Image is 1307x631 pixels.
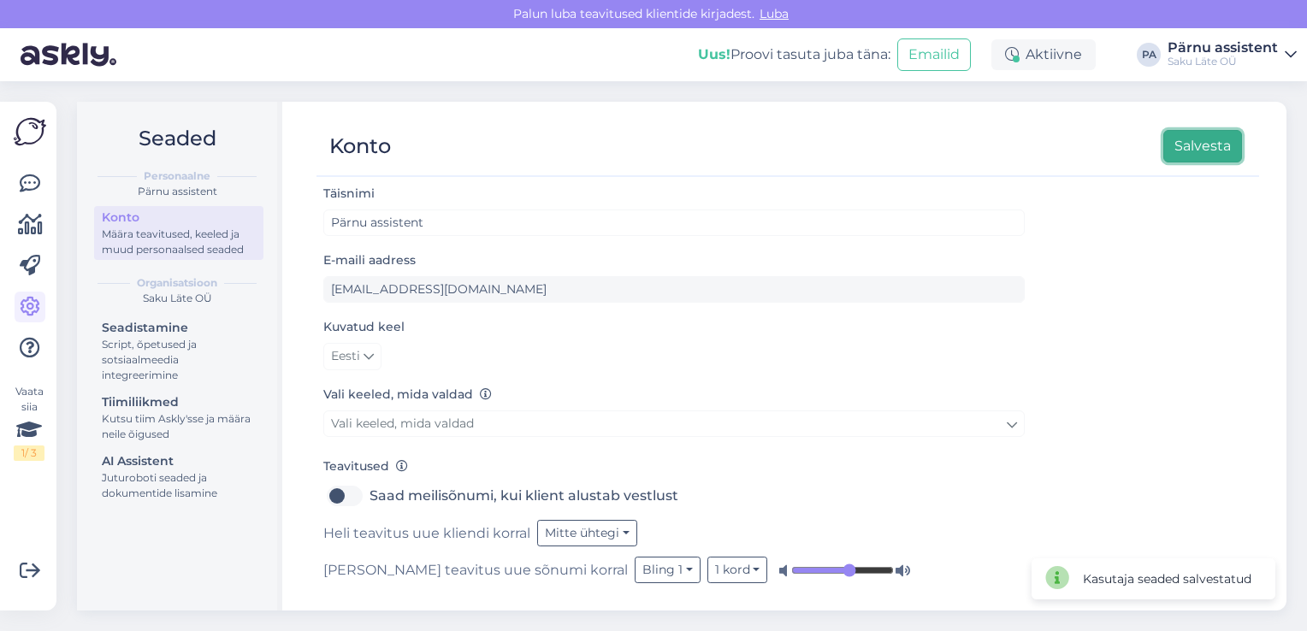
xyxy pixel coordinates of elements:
[137,275,217,291] b: Organisatsioon
[323,209,1025,236] input: Sisesta nimi
[1083,570,1251,588] div: Kasutaja seaded salvestatud
[144,168,210,184] b: Personaalne
[323,185,375,203] label: Täisnimi
[698,44,890,65] div: Proovi tasuta juba täna:
[94,316,263,386] a: SeadistamineScript, õpetused ja sotsiaalmeedia integreerimine
[1168,41,1278,55] div: Pärnu assistent
[323,251,416,269] label: E-maili aadress
[14,445,44,461] div: 1 / 3
[323,276,1025,303] input: Sisesta e-maili aadress
[331,347,360,366] span: Eesti
[94,206,263,260] a: KontoMäära teavitused, keeled ja muud personaalsed seaded
[707,557,768,583] button: 1 kord
[323,520,1025,546] div: Heli teavitus uue kliendi korral
[14,115,46,148] img: Askly Logo
[91,184,263,199] div: Pärnu assistent
[323,386,492,404] label: Vali keeled, mida valdad
[323,343,381,370] a: Eesti
[102,337,256,383] div: Script, õpetused ja sotsiaalmeedia integreerimine
[323,557,1025,583] div: [PERSON_NAME] teavitus uue sõnumi korral
[102,470,256,501] div: Juturoboti seaded ja dokumentide lisamine
[897,38,971,71] button: Emailid
[537,520,637,546] button: Mitte ühtegi
[94,450,263,504] a: AI AssistentJuturoboti seaded ja dokumentide lisamine
[91,291,263,306] div: Saku Läte OÜ
[102,319,256,337] div: Seadistamine
[94,391,263,445] a: TiimiliikmedKutsu tiim Askly'sse ja määra neile õigused
[635,557,701,583] button: Bling 1
[102,227,256,257] div: Määra teavitused, keeled ja muud personaalsed seaded
[329,130,391,162] div: Konto
[1168,41,1297,68] a: Pärnu assistentSaku Läte OÜ
[370,482,678,510] label: Saad meilisõnumi, kui klient alustab vestlust
[102,411,256,442] div: Kutsu tiim Askly'sse ja määra neile õigused
[1168,55,1278,68] div: Saku Läte OÜ
[102,209,256,227] div: Konto
[1163,130,1242,162] button: Salvesta
[1137,43,1161,67] div: PA
[991,39,1096,70] div: Aktiivne
[14,384,44,461] div: Vaata siia
[698,46,730,62] b: Uus!
[754,6,794,21] span: Luba
[102,452,256,470] div: AI Assistent
[323,410,1025,437] a: Vali keeled, mida valdad
[102,393,256,411] div: Tiimiliikmed
[323,457,408,475] label: Teavitused
[91,122,263,155] h2: Seaded
[331,416,474,431] span: Vali keeled, mida valdad
[323,318,405,336] label: Kuvatud keel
